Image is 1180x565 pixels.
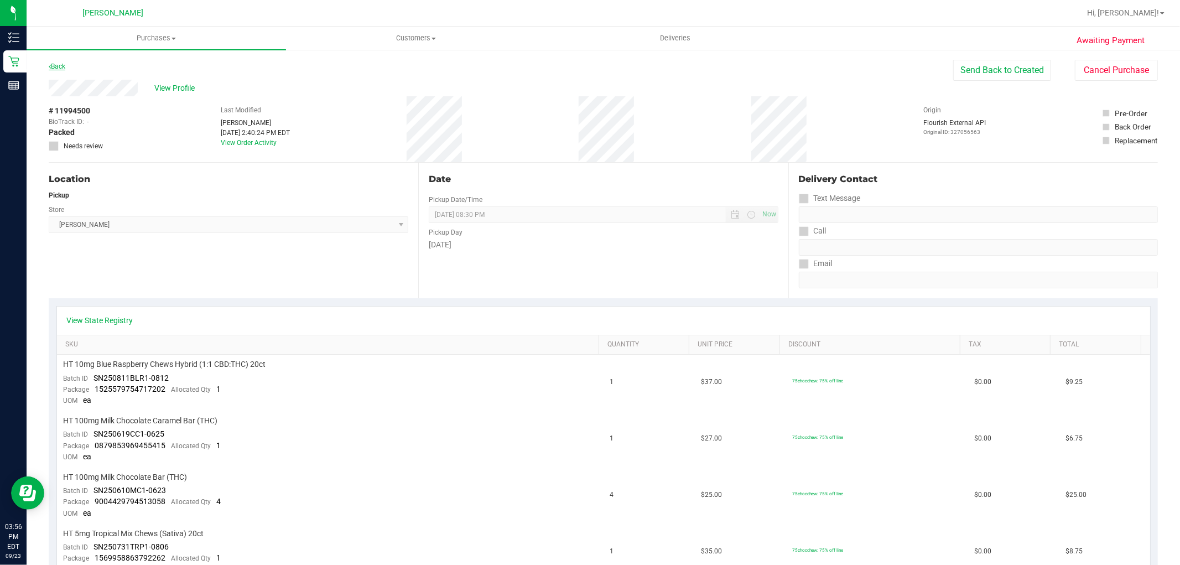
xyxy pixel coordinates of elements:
[792,491,843,496] span: 75chocchew: 75% off line
[974,546,991,557] span: $0.00
[171,386,211,393] span: Allocated Qty
[64,498,90,506] span: Package
[1077,34,1145,47] span: Awaiting Payment
[154,82,199,94] span: View Profile
[701,490,722,500] span: $25.00
[94,542,169,551] span: SN250731TRP1-0806
[94,486,167,495] span: SN250610MC1-0623
[64,472,188,483] span: HT 100mg Milk Chocolate Bar (THC)
[49,105,90,117] span: # 11994500
[64,141,103,151] span: Needs review
[49,173,408,186] div: Location
[701,433,722,444] span: $27.00
[1087,8,1159,17] span: Hi, [PERSON_NAME]!
[64,543,89,551] span: Batch ID
[221,118,290,128] div: [PERSON_NAME]
[221,139,277,147] a: View Order Activity
[8,80,19,91] inline-svg: Reports
[221,128,290,138] div: [DATE] 2:40:24 PM EDT
[64,487,89,495] span: Batch ID
[95,385,166,393] span: 1525579754717202
[49,191,69,199] strong: Pickup
[65,340,595,349] a: SKU
[94,374,169,382] span: SN250811BLR1-0812
[287,33,545,43] span: Customers
[49,205,64,215] label: Store
[64,416,218,426] span: HT 100mg Milk Chocolate Caramel Bar (THC)
[607,340,685,349] a: Quantity
[792,434,843,440] span: 75chocchew: 75% off line
[953,60,1051,81] button: Send Back to Created
[64,554,90,562] span: Package
[1065,433,1083,444] span: $6.75
[923,128,986,136] p: Original ID: 327056563
[286,27,545,50] a: Customers
[610,490,614,500] span: 4
[95,497,166,506] span: 9004429794513058
[84,509,92,517] span: ea
[792,547,843,553] span: 75chocchew: 75% off line
[82,8,143,18] span: [PERSON_NAME]
[217,441,221,450] span: 1
[217,553,221,562] span: 1
[429,239,778,251] div: [DATE]
[5,552,22,560] p: 09/23
[1115,121,1151,132] div: Back Order
[701,546,722,557] span: $35.00
[27,27,286,50] a: Purchases
[87,117,89,127] span: -
[217,385,221,393] span: 1
[27,33,286,43] span: Purchases
[701,377,722,387] span: $37.00
[788,340,956,349] a: Discount
[64,453,78,461] span: UOM
[1065,546,1083,557] span: $8.75
[11,476,44,510] iframe: Resource center
[1065,490,1087,500] span: $25.00
[1115,135,1157,146] div: Replacement
[969,340,1046,349] a: Tax
[610,433,614,444] span: 1
[792,378,843,383] span: 75chocchew: 75% off line
[545,27,805,50] a: Deliveries
[64,431,89,438] span: Batch ID
[217,497,221,506] span: 4
[84,396,92,405] span: ea
[799,223,826,239] label: Call
[5,522,22,552] p: 03:56 PM EDT
[8,56,19,67] inline-svg: Retail
[49,127,75,138] span: Packed
[64,397,78,405] span: UOM
[799,239,1158,256] input: Format: (999) 999-9999
[95,553,166,562] span: 1569958863792262
[698,340,776,349] a: Unit Price
[1075,60,1158,81] button: Cancel Purchase
[974,433,991,444] span: $0.00
[64,528,204,539] span: HT 5mg Tropical Mix Chews (Sativa) 20ct
[221,105,261,115] label: Last Modified
[1115,108,1147,119] div: Pre-Order
[171,498,211,506] span: Allocated Qty
[799,206,1158,223] input: Format: (999) 999-9999
[64,359,266,370] span: HT 10mg Blue Raspberry Chews Hybrid (1:1 CBD:THC) 20ct
[974,377,991,387] span: $0.00
[429,195,482,205] label: Pickup Date/Time
[974,490,991,500] span: $0.00
[610,377,614,387] span: 1
[1059,340,1137,349] a: Total
[49,63,65,70] a: Back
[84,452,92,461] span: ea
[429,173,778,186] div: Date
[171,442,211,450] span: Allocated Qty
[171,554,211,562] span: Allocated Qty
[645,33,705,43] span: Deliveries
[799,256,833,272] label: Email
[610,546,614,557] span: 1
[923,105,941,115] label: Origin
[799,173,1158,186] div: Delivery Contact
[64,375,89,382] span: Batch ID
[64,442,90,450] span: Package
[799,190,861,206] label: Text Message
[67,315,133,326] a: View State Registry
[95,441,166,450] span: 0879853969455415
